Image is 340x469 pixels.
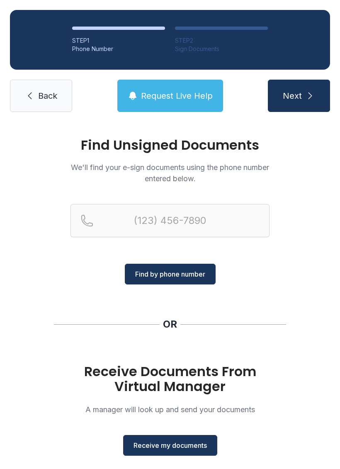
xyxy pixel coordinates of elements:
[141,90,213,102] span: Request Live Help
[175,45,268,53] div: Sign Documents
[72,36,165,45] div: STEP 1
[175,36,268,45] div: STEP 2
[70,204,270,237] input: Reservation phone number
[283,90,302,102] span: Next
[72,45,165,53] div: Phone Number
[70,364,270,394] h1: Receive Documents From Virtual Manager
[70,404,270,415] p: A manager will look up and send your documents
[70,162,270,184] p: We'll find your e-sign documents using the phone number entered below.
[134,440,207,450] span: Receive my documents
[70,139,270,152] h1: Find Unsigned Documents
[163,318,177,331] div: OR
[135,269,205,279] span: Find by phone number
[38,90,57,102] span: Back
